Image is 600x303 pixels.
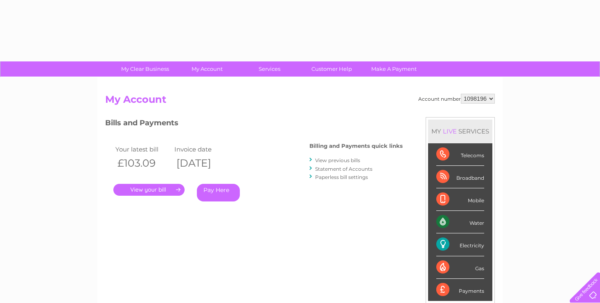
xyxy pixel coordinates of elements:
[418,94,495,104] div: Account number
[236,61,303,77] a: Services
[360,61,428,77] a: Make A Payment
[111,61,179,77] a: My Clear Business
[105,94,495,109] h2: My Account
[436,188,484,211] div: Mobile
[113,184,185,196] a: .
[197,184,240,201] a: Pay Here
[113,155,172,172] th: £103.09
[436,233,484,256] div: Electricity
[436,211,484,233] div: Water
[172,155,231,172] th: [DATE]
[441,127,458,135] div: LIVE
[436,256,484,279] div: Gas
[315,166,372,172] a: Statement of Accounts
[105,117,403,131] h3: Bills and Payments
[315,174,368,180] a: Paperless bill settings
[172,144,231,155] td: Invoice date
[174,61,241,77] a: My Account
[436,143,484,166] div: Telecoms
[436,166,484,188] div: Broadband
[309,143,403,149] h4: Billing and Payments quick links
[315,157,360,163] a: View previous bills
[436,279,484,301] div: Payments
[298,61,365,77] a: Customer Help
[428,120,492,143] div: MY SERVICES
[113,144,172,155] td: Your latest bill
